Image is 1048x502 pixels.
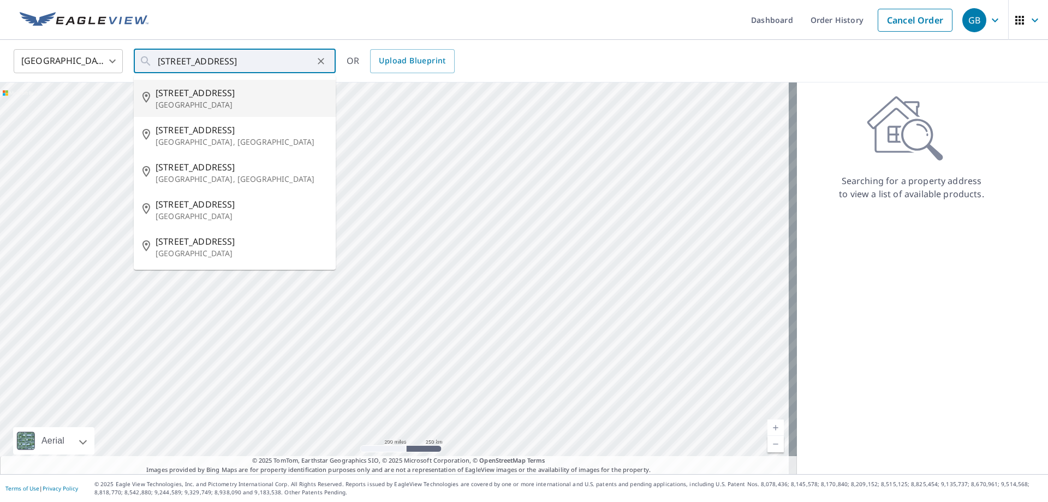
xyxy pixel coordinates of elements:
p: [GEOGRAPHIC_DATA] [156,211,327,222]
p: Searching for a property address to view a list of available products. [838,174,985,200]
div: OR [347,49,455,73]
a: Cancel Order [878,9,952,32]
a: Current Level 5, Zoom In [767,420,784,436]
p: [GEOGRAPHIC_DATA], [GEOGRAPHIC_DATA] [156,137,327,147]
p: | [5,485,78,492]
a: Current Level 5, Zoom Out [767,436,784,452]
span: [STREET_ADDRESS] [156,198,327,211]
a: Privacy Policy [43,485,78,492]
a: Terms [527,456,545,464]
span: © 2025 TomTom, Earthstar Geographics SIO, © 2025 Microsoft Corporation, © [252,456,545,465]
span: [STREET_ADDRESS] [156,235,327,248]
p: [GEOGRAPHIC_DATA] [156,248,327,259]
div: Aerial [13,427,94,454]
div: Aerial [38,427,68,454]
p: [GEOGRAPHIC_DATA], [GEOGRAPHIC_DATA] [156,174,327,185]
p: [GEOGRAPHIC_DATA] [156,99,327,110]
a: OpenStreetMap [479,456,525,464]
div: GB [962,8,986,32]
span: [STREET_ADDRESS] [156,123,327,137]
a: Terms of Use [5,485,39,492]
span: [STREET_ADDRESS] [156,86,327,99]
input: Search by address or latitude-longitude [158,46,313,76]
img: EV Logo [20,12,148,28]
button: Clear [313,54,329,69]
span: Upload Blueprint [379,54,445,68]
span: [STREET_ADDRESS] [156,161,327,174]
div: [GEOGRAPHIC_DATA] [14,46,123,76]
a: Upload Blueprint [370,49,454,73]
p: © 2025 Eagle View Technologies, Inc. and Pictometry International Corp. All Rights Reserved. Repo... [94,480,1043,497]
